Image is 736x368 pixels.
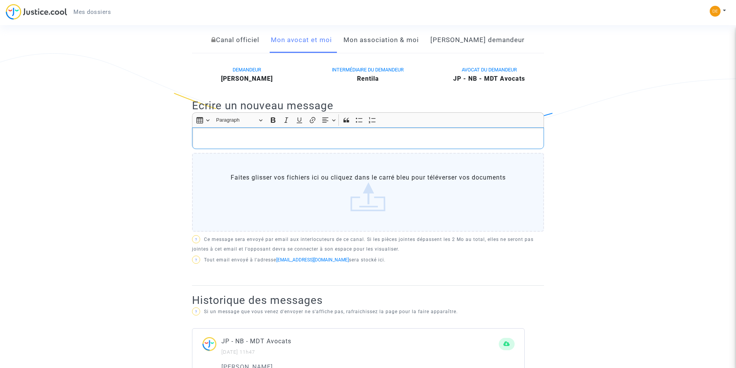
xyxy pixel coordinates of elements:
h2: Historique des messages [192,293,544,307]
small: [DATE] 11h47 [221,349,255,355]
div: Rich Text Editor, main [192,127,544,149]
button: Paragraph [212,114,266,126]
span: AVOCAT DU DEMANDEUR [462,67,517,73]
span: ? [195,310,197,314]
div: Editor toolbar [192,112,544,127]
p: Si un message que vous venez d'envoyer ne s'affiche pas, rafraichissez la page pour la faire appa... [192,307,544,317]
span: ? [195,258,197,262]
span: Mes dossiers [73,8,111,15]
a: Canal officiel [211,27,259,53]
p: JP - NB - MDT Avocats [221,336,499,346]
a: [PERSON_NAME] demandeur [430,27,525,53]
span: DEMANDEUR [233,67,261,73]
h2: Ecrire un nouveau message [192,99,544,112]
a: Mes dossiers [67,6,117,18]
p: Tout email envoyé à l'adresse sera stocké ici. [192,255,544,265]
p: Ce message sera envoyé par email aux interlocuteurs de ce canal. Si les pièces jointes dépassent ... [192,235,544,254]
b: Rentila [357,75,379,82]
b: JP - NB - MDT Avocats [453,75,525,82]
img: jc-logo.svg [6,4,67,20]
img: 52ef07873ad965decc0516ee06dde5e9 [710,6,721,17]
a: Mon avocat et moi [271,27,332,53]
a: [EMAIL_ADDRESS][DOMAIN_NAME] [276,257,349,263]
span: INTERMÉDIAIRE DU DEMANDEUR [332,67,404,73]
img: ... [202,336,221,356]
b: [PERSON_NAME] [221,75,273,82]
span: Paragraph [216,115,256,125]
span: ? [195,237,197,242]
a: Mon association & moi [343,27,419,53]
